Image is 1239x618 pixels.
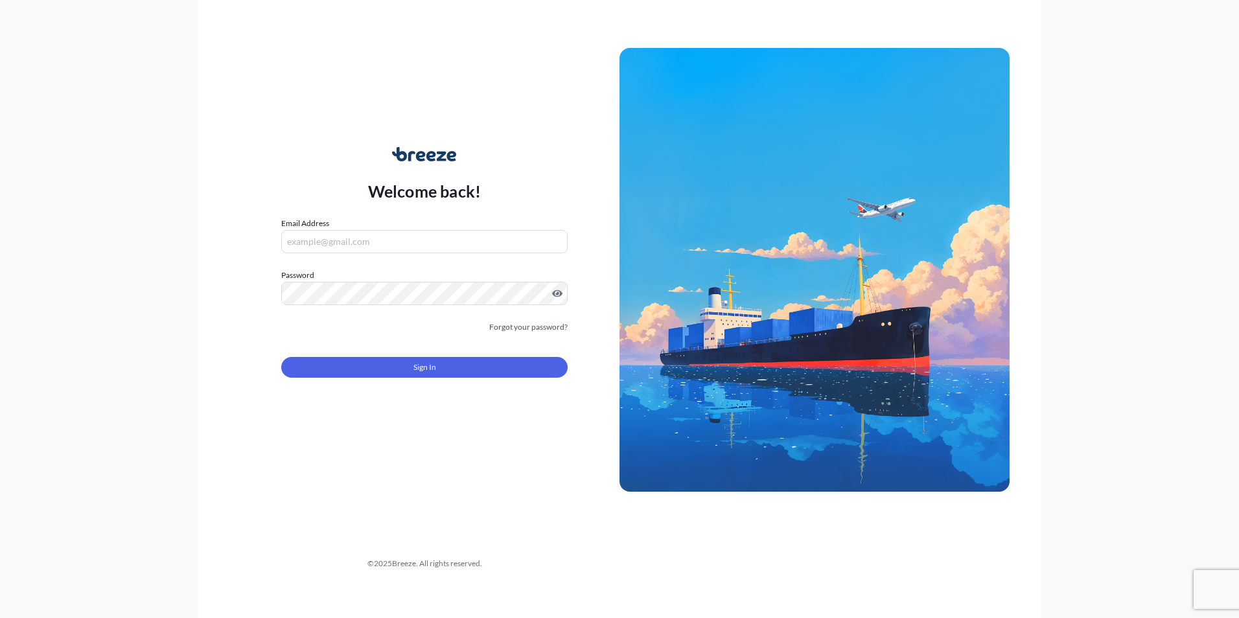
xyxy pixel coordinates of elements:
button: Sign In [281,357,568,378]
label: Email Address [281,217,329,230]
span: Sign In [413,361,436,374]
a: Forgot your password? [489,321,568,334]
p: Welcome back! [368,181,481,201]
div: © 2025 Breeze. All rights reserved. [229,557,619,570]
label: Password [281,269,568,282]
img: Ship illustration [619,48,1010,491]
button: Show password [552,288,562,299]
input: example@gmail.com [281,230,568,253]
